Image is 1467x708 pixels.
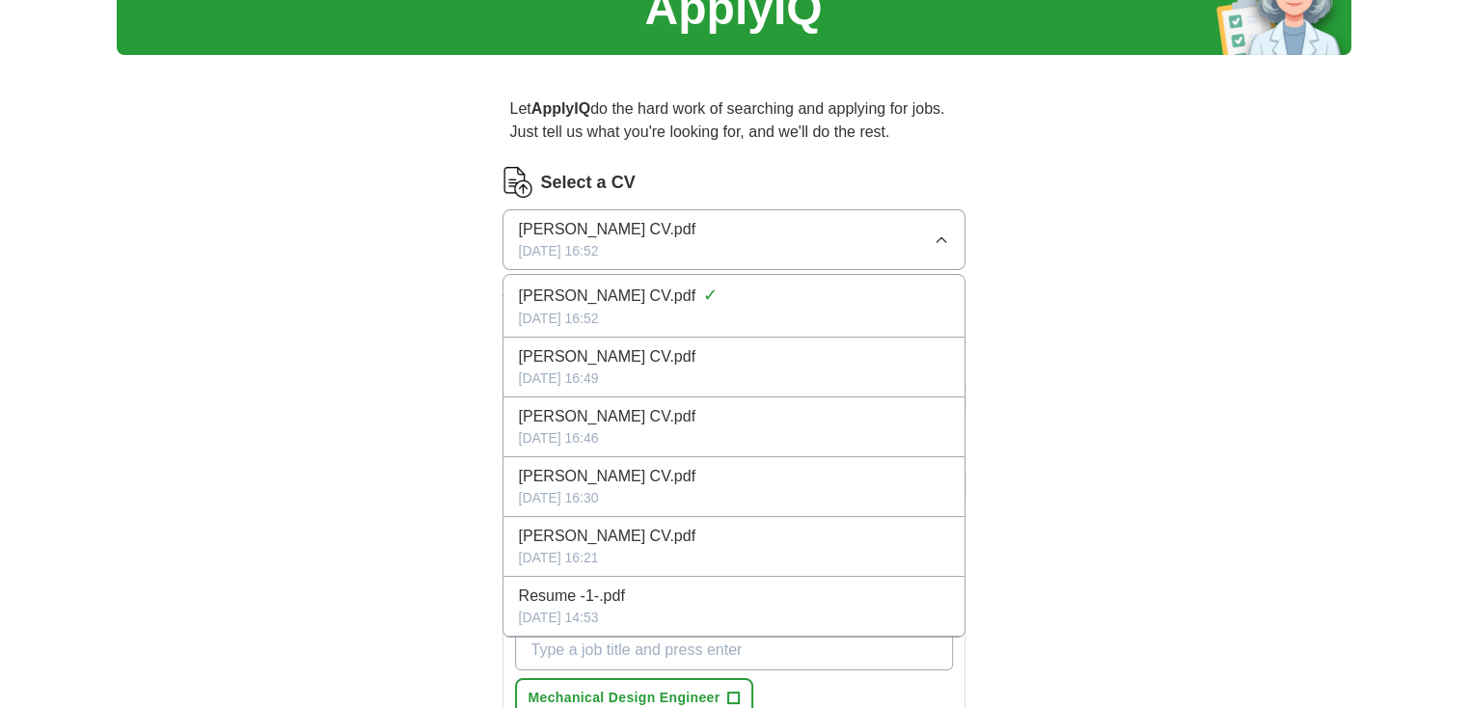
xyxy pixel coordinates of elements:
[519,525,695,548] span: [PERSON_NAME] CV.pdf
[519,285,695,308] span: [PERSON_NAME] CV.pdf
[541,170,636,196] label: Select a CV
[519,241,599,261] span: [DATE] 16:52
[519,309,949,329] div: [DATE] 16:52
[531,100,590,117] strong: ApplyIQ
[515,630,953,670] input: Type a job title and press enter
[519,608,949,628] div: [DATE] 14:53
[519,368,949,389] div: [DATE] 16:49
[519,428,949,449] div: [DATE] 16:46
[503,167,533,198] img: CV Icon
[519,488,949,508] div: [DATE] 16:30
[503,90,965,151] p: Let do the hard work of searching and applying for jobs. Just tell us what you're looking for, an...
[703,283,718,309] span: ✓
[519,345,695,368] span: [PERSON_NAME] CV.pdf
[519,548,949,568] div: [DATE] 16:21
[519,405,695,428] span: [PERSON_NAME] CV.pdf
[519,218,695,241] span: [PERSON_NAME] CV.pdf
[519,585,625,608] span: Resume -1-.pdf
[503,209,965,270] button: [PERSON_NAME] CV.pdf[DATE] 16:52
[529,688,720,708] span: Mechanical Design Engineer
[519,465,695,488] span: [PERSON_NAME] CV.pdf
